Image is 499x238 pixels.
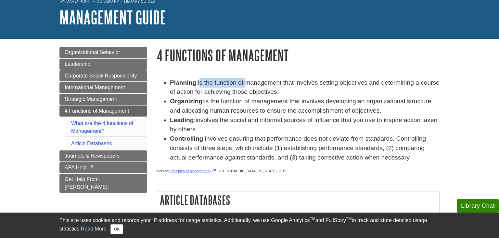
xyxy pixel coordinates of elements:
[71,120,133,134] a: What are the 4 functions of Management?
[170,79,196,86] strong: Planning
[157,47,440,63] h1: 4 Functions of Management
[59,162,147,173] a: APA Help
[310,217,315,221] sup: TM
[170,117,437,133] span: involves the social and informal sources of influence that you use to inspire action taken by oth...
[59,70,147,81] a: Corporate Social Responsibility
[59,59,147,70] a: Leadership
[457,199,499,213] button: Library Chat
[65,61,90,67] span: Leadership
[170,98,431,114] span: is the function of management that involves developing an organizational structure and allocating...
[59,105,147,117] a: 4 Functions of Management
[170,78,440,97] li: :
[169,169,217,173] a: Link opens in new window
[65,73,137,78] span: Corporate Social Responsibility
[59,94,147,105] a: Strategic Management
[88,166,94,170] i: This link opens in a new window
[59,47,147,58] a: Organizational Behavior
[170,79,440,95] span: is the function of management that involves setting objectives and determining a course of action...
[157,191,439,209] h2: Article Databases
[59,47,147,193] div: Guide Page Menu
[59,82,147,93] a: International Management
[170,97,440,116] li: :
[65,96,117,102] span: Strategic Management
[157,169,288,173] span: Source: , [GEOGRAPHIC_DATA][US_STATE], 2015.
[59,7,166,27] a: Management Guide
[71,141,112,146] a: Article Databases
[110,224,123,234] button: Close
[170,116,440,134] li: :
[81,226,107,231] a: Read More
[170,135,426,161] span: involves ensuring that performance does not deviate from standards. Controlling consists of three...
[170,117,194,123] strong: Leading
[59,174,147,193] a: Get Help From [PERSON_NAME]!
[65,165,86,170] span: APA Help
[170,134,440,162] li: :
[65,153,120,159] span: Journals & Newspapers
[170,98,202,105] strong: Organizing
[346,217,352,221] sup: TM
[59,150,147,161] a: Journals & Newspapers
[170,135,203,142] strong: Controlling
[65,49,120,55] span: Organizational Behavior
[65,85,125,90] span: International Management
[65,176,109,190] span: Get Help From [PERSON_NAME]!
[59,217,440,234] div: This site uses cookies and records your IP address for usage statistics. Additionally, we use Goo...
[65,108,129,114] span: 4 Functions of Management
